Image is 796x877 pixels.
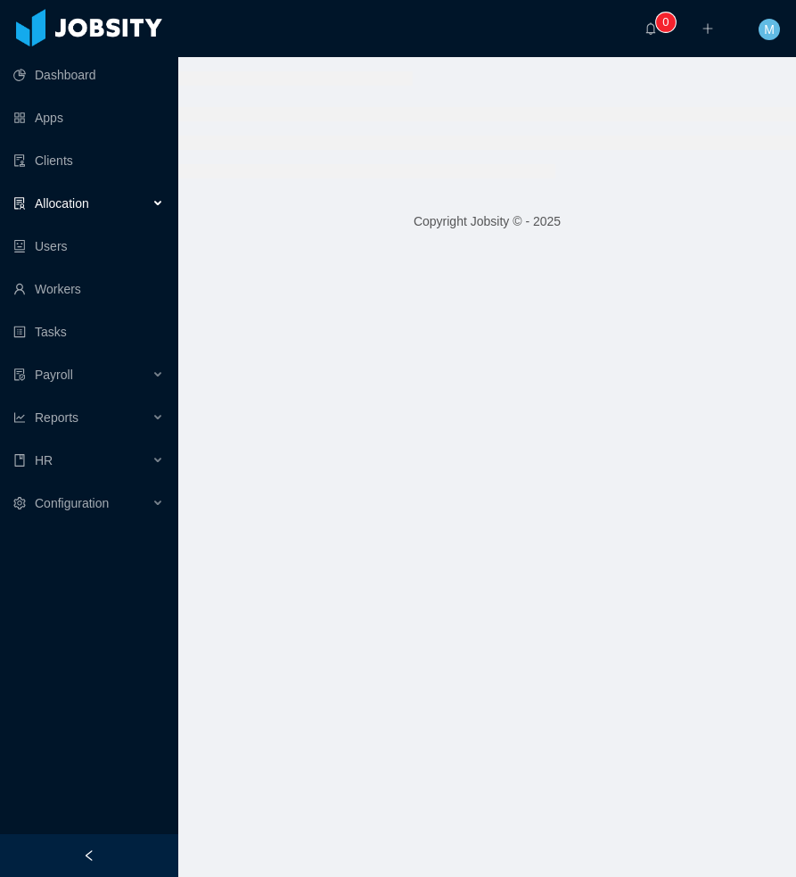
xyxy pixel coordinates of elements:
[13,57,164,93] a: icon: pie-chartDashboard
[13,497,26,509] i: icon: setting
[178,191,796,252] footer: Copyright Jobsity © - 2025
[13,411,26,424] i: icon: line-chart
[764,19,775,40] span: M
[35,368,73,382] span: Payroll
[13,454,26,467] i: icon: book
[13,228,164,264] a: icon: robotUsers
[35,196,89,211] span: Allocation
[13,314,164,350] a: icon: profileTasks
[35,496,109,510] span: Configuration
[644,22,657,35] i: icon: bell
[13,197,26,210] i: icon: solution
[13,143,164,178] a: icon: auditClients
[13,271,164,307] a: icon: userWorkers
[702,22,714,35] i: icon: plus
[657,13,675,31] sup: 0
[35,453,53,467] span: HR
[35,410,78,425] span: Reports
[13,100,164,136] a: icon: appstoreApps
[13,368,26,381] i: icon: file-protect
